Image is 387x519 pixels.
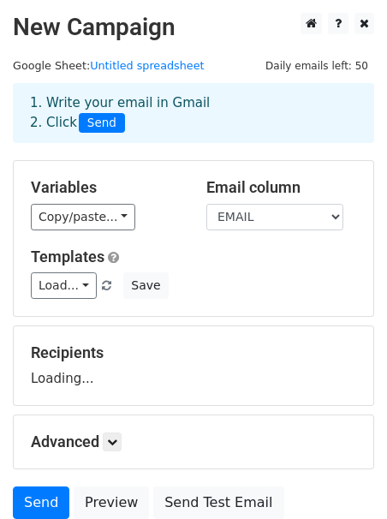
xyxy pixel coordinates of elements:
[13,59,205,72] small: Google Sheet:
[31,248,104,265] a: Templates
[74,486,149,519] a: Preview
[90,59,204,72] a: Untitled spreadsheet
[79,113,125,134] span: Send
[259,59,374,72] a: Daily emails left: 50
[123,272,168,299] button: Save
[31,272,97,299] a: Load...
[31,343,356,362] h5: Recipients
[17,93,370,133] div: 1. Write your email in Gmail 2. Click
[153,486,283,519] a: Send Test Email
[259,57,374,75] span: Daily emails left: 50
[206,178,356,197] h5: Email column
[13,13,374,42] h2: New Campaign
[31,204,135,230] a: Copy/paste...
[13,486,69,519] a: Send
[31,178,181,197] h5: Variables
[31,343,356,388] div: Loading...
[31,432,356,451] h5: Advanced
